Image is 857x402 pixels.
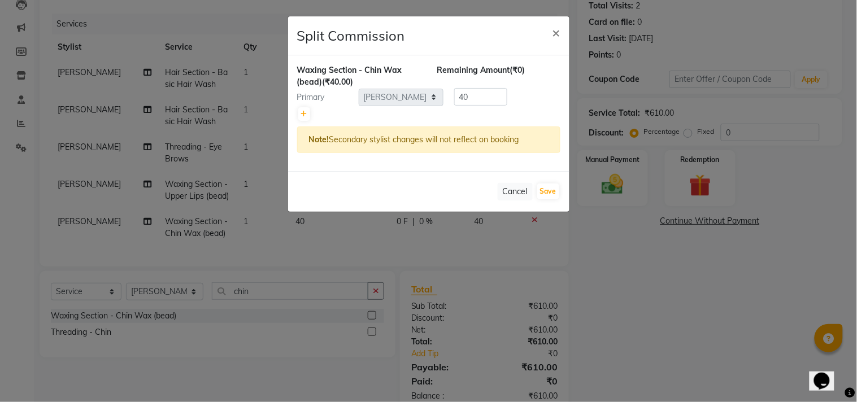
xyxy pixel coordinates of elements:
[437,65,510,75] span: Remaining Amount
[323,77,354,87] span: (₹40.00)
[289,91,359,103] div: Primary
[309,134,329,145] strong: Note!
[543,16,569,48] button: Close
[510,65,525,75] span: (₹0)
[553,24,560,41] span: ×
[297,25,405,46] h4: Split Commission
[297,65,402,87] span: Waxing Section - Chin Wax (bead)
[537,183,559,199] button: Save
[297,126,560,153] div: Secondary stylist changes will not reflect on booking
[810,357,846,391] iframe: chat widget
[498,183,533,200] button: Cancel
